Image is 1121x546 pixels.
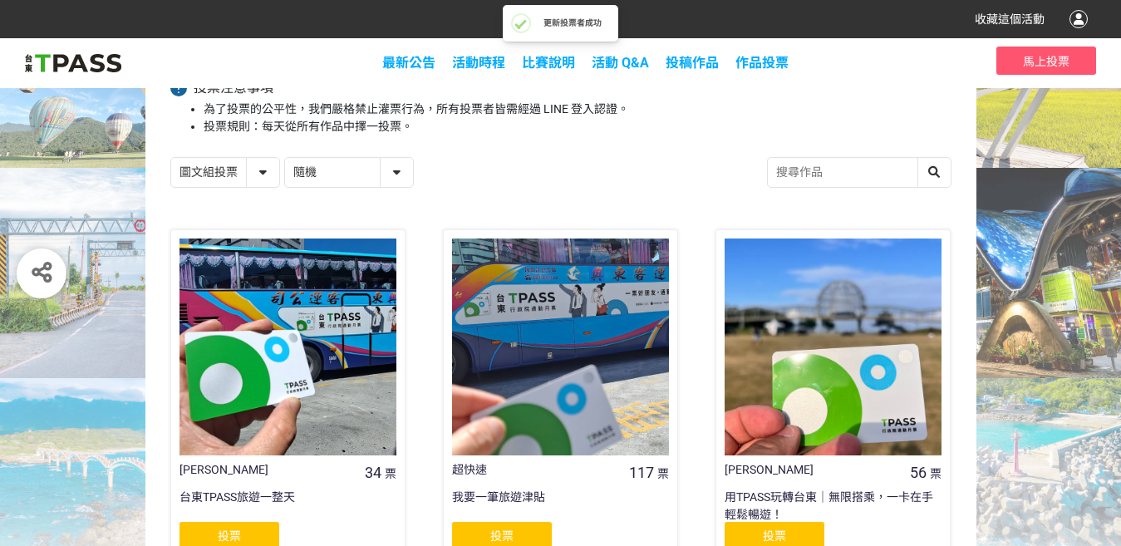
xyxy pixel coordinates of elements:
[768,158,951,187] input: 搜尋作品
[204,118,951,135] li: 投票規則：每天從所有作品中擇一投票。
[725,461,898,479] div: [PERSON_NAME]
[592,55,649,71] a: 活動 Q&A
[179,489,396,522] div: 台東TPASS旅遊一整天
[218,529,241,543] span: 投票
[522,55,575,71] a: 比賽說明
[930,467,942,480] span: 票
[179,461,353,479] div: [PERSON_NAME]
[996,47,1096,75] button: 馬上投票
[725,489,942,522] div: 用TPASS玩轉台東｜無限搭乘，一卡在手輕鬆暢遊！
[452,489,669,522] div: 我要一筆旅遊津貼
[385,467,396,480] span: 票
[1023,55,1069,68] span: 馬上投票
[763,529,786,543] span: 投票
[975,12,1045,26] span: 收藏這個活動
[910,464,927,481] span: 56
[365,464,381,481] span: 34
[382,55,435,71] a: 最新公告
[735,55,789,71] span: 作品投票
[25,51,121,76] img: 2025創意影音/圖文徵件比賽「用TPASS玩轉台東」
[629,464,654,481] span: 117
[657,467,669,480] span: 票
[490,529,514,543] span: 投票
[666,55,719,71] span: 投稿作品
[204,101,951,118] li: 為了投票的公平性，我們嚴格禁止灌票行為，所有投票者皆需經過 LINE 登入認證。
[452,55,505,71] a: 活動時程
[452,461,626,479] div: 超快速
